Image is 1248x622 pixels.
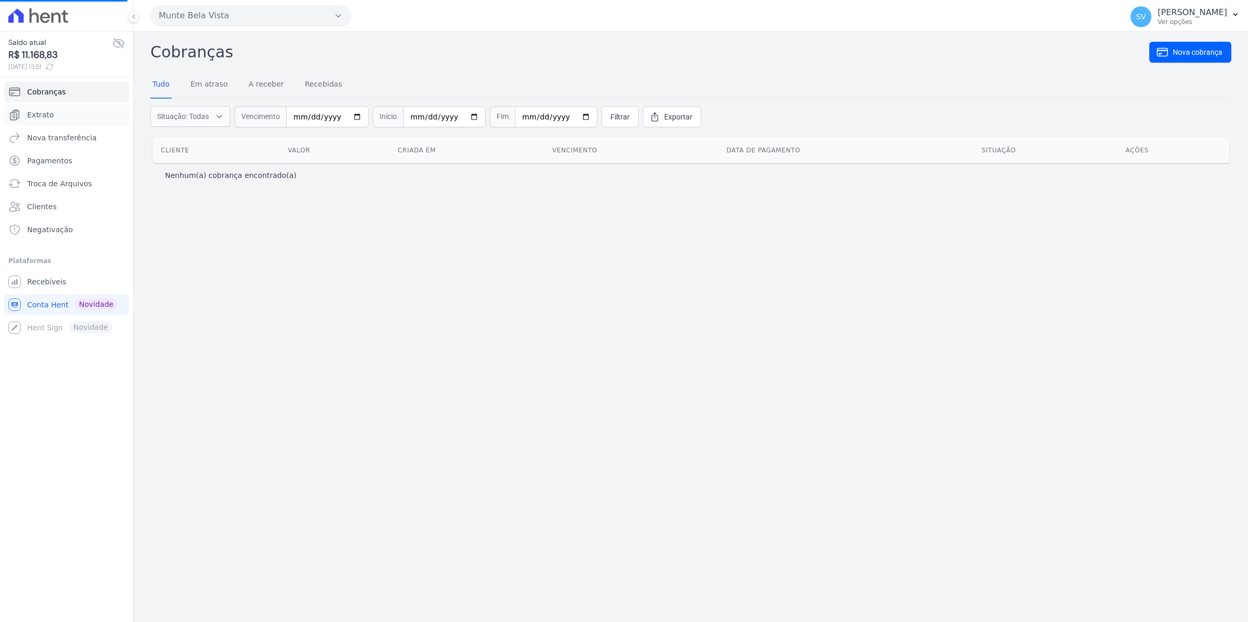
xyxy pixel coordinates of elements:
span: [DATE] 13:51 [8,62,112,71]
p: Ver opções [1158,18,1227,26]
th: Data de pagamento [718,138,973,163]
p: [PERSON_NAME] [1158,7,1227,18]
span: Troca de Arquivos [27,178,92,189]
span: Início [373,106,403,127]
a: Tudo [150,71,172,99]
a: Clientes [4,196,129,217]
span: Negativação [27,224,73,235]
span: Nova transferência [27,133,97,143]
nav: Sidebar [8,81,125,338]
span: Cobranças [27,87,66,97]
a: Cobranças [4,81,129,102]
th: Vencimento [544,138,718,163]
span: Pagamentos [27,155,72,166]
a: Em atraso [189,71,230,99]
th: Cliente [152,138,279,163]
a: Recebíveis [4,271,129,292]
span: Nova cobrança [1173,47,1222,57]
span: Saldo atual [8,37,112,48]
span: Vencimento [234,106,286,127]
button: SV [PERSON_NAME] Ver opções [1122,2,1248,31]
div: Plataformas [8,255,125,267]
span: Extrato [27,110,54,120]
a: Negativação [4,219,129,240]
a: Filtrar [602,106,639,127]
a: Nova transferência [4,127,129,148]
a: Nova cobrança [1149,42,1231,63]
th: Valor [279,138,390,163]
span: R$ 11.168,83 [8,48,112,62]
a: A receber [246,71,286,99]
span: Situação: Todas [157,111,209,122]
th: Criada em [390,138,544,163]
span: Fim [490,106,515,127]
p: Nenhum(a) cobrança encontrado(a) [165,170,297,181]
span: Filtrar [610,112,630,122]
th: Situação [973,138,1117,163]
span: Exportar [664,112,692,122]
th: Ações [1117,138,1229,163]
button: Munte Bela Vista [150,5,351,26]
span: SV [1136,13,1146,20]
span: Clientes [27,201,56,212]
a: Extrato [4,104,129,125]
h2: Cobranças [150,40,1149,64]
button: Situação: Todas [150,106,230,127]
span: Conta Hent [27,300,68,310]
a: Recebidas [303,71,345,99]
a: Troca de Arquivos [4,173,129,194]
span: Recebíveis [27,277,66,287]
a: Conta Hent Novidade [4,294,129,315]
a: Pagamentos [4,150,129,171]
a: Exportar [643,106,701,127]
span: Novidade [75,298,117,310]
